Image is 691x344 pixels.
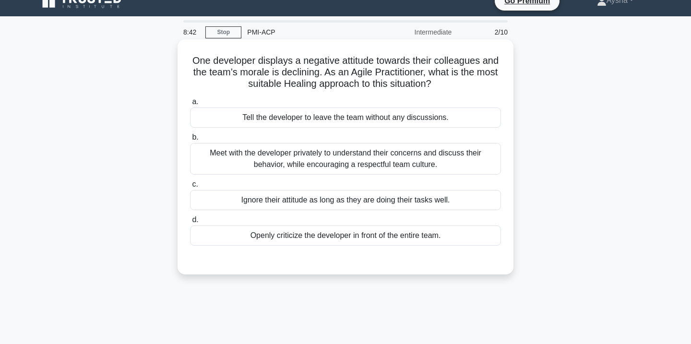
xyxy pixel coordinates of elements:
div: Openly criticize the developer in front of the entire team. [190,225,501,246]
a: Stop [205,26,241,38]
div: Tell the developer to leave the team without any discussions. [190,107,501,128]
div: Intermediate [373,23,457,42]
div: PMI-ACP [241,23,373,42]
div: 8:42 [178,23,205,42]
div: 2/10 [457,23,513,42]
div: Meet with the developer privately to understand their concerns and discuss their behavior, while ... [190,143,501,175]
span: a. [192,97,198,106]
span: d. [192,215,198,224]
span: c. [192,180,198,188]
h5: One developer displays a negative attitude towards their colleagues and the team’s morale is decl... [189,55,502,90]
span: b. [192,133,198,141]
div: Ignore their attitude as long as they are doing their tasks well. [190,190,501,210]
